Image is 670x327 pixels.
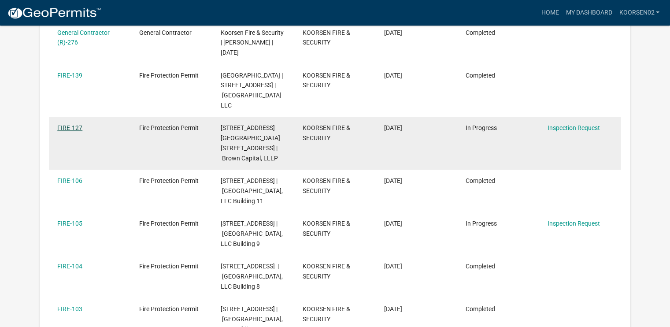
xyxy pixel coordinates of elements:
a: Home [537,4,562,21]
span: Completed [466,263,495,270]
span: 11/10/2023 [384,220,402,227]
span: General Contractor [139,29,192,36]
span: 1626 Veterans Parkway 1610 Veterans Parkway | Jeffersonville Town Center LLC [221,72,283,109]
span: Completed [466,305,495,312]
span: Fire Protection Permit [139,124,199,131]
span: Fire Protection Permit [139,263,199,270]
a: FIRE-127 [57,124,82,131]
a: FIRE-139 [57,72,82,79]
span: KOORSEN FIRE & SECURITY [303,263,350,280]
span: 11/10/2023 [384,177,402,184]
span: Completed [466,29,495,36]
span: Koorsen Fire & Security | Kirsten Reecer | 12/31/2025 [221,29,284,56]
span: Completed [466,72,495,79]
span: 12/04/2024 [384,29,402,36]
a: Koorsen02 [615,4,663,21]
span: KOORSEN FIRE & SECURITY [303,72,350,89]
span: 2125 CENTENNIAL BOULEVARD 2125 Centennial Blvd. | Brown Capital, LLLP [221,124,280,161]
span: 11/10/2023 [384,263,402,270]
span: Fire Protection Permit [139,177,199,184]
a: My Dashboard [562,4,615,21]
a: Inspection Request [548,124,600,131]
span: Fire Protection Permit [139,72,199,79]
a: FIRE-106 [57,177,82,184]
span: 3498 JEFFERSON RIDGE DR Building 8 | KPG Jeffersonville, LLC Building 8 [221,263,283,290]
span: Fire Protection Permit [139,220,199,227]
span: KOORSEN FIRE & SECURITY [303,305,350,323]
a: Inspection Request [548,220,600,227]
span: KOORSEN FIRE & SECURITY [303,29,350,46]
a: FIRE-103 [57,305,82,312]
span: 11/10/2023 [384,305,402,312]
span: KOORSEN FIRE & SECURITY [303,177,350,194]
a: General Contractor (R)-276 [57,29,110,46]
span: 12/11/2023 [384,124,402,131]
span: In Progress [466,124,497,131]
span: Fire Protection Permit [139,305,199,312]
span: In Progress [466,220,497,227]
span: KOORSEN FIRE & SECURITY [303,124,350,141]
span: KOORSEN FIRE & SECURITY [303,220,350,237]
span: 3498 JEFFERSON RIDGE DR Building 11 | KPG Jeffersonville, LLC Building 11 [221,177,283,204]
span: Completed [466,177,495,184]
a: FIRE-104 [57,263,82,270]
span: 04/01/2024 [384,72,402,79]
span: 3498 JEFFERSON RIDGE DR Building 9 | KPG Jeffersonville, LLC Building 9 [221,220,283,247]
a: FIRE-105 [57,220,82,227]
